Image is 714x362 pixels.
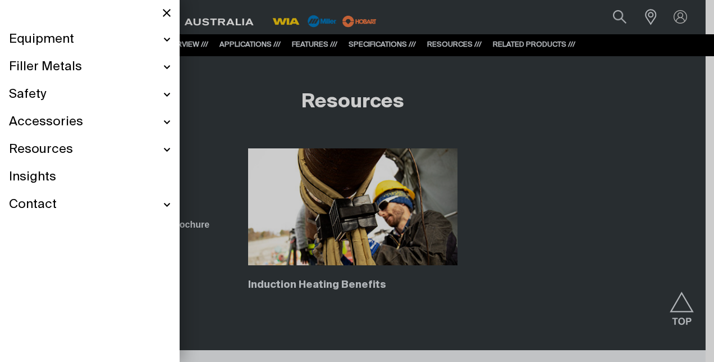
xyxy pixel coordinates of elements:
[9,164,171,191] a: Insights
[9,191,171,219] a: Contact
[9,169,56,185] span: Insights
[9,197,57,213] span: Contact
[9,142,73,158] span: Resources
[9,26,171,53] a: Equipment
[9,108,171,136] a: Accessories
[9,31,74,48] span: Equipment
[9,136,171,164] a: Resources
[9,59,82,75] span: Filler Metals
[9,87,46,103] span: Safety
[9,114,83,130] span: Accessories
[9,53,171,81] a: Filler Metals
[9,81,171,108] a: Safety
